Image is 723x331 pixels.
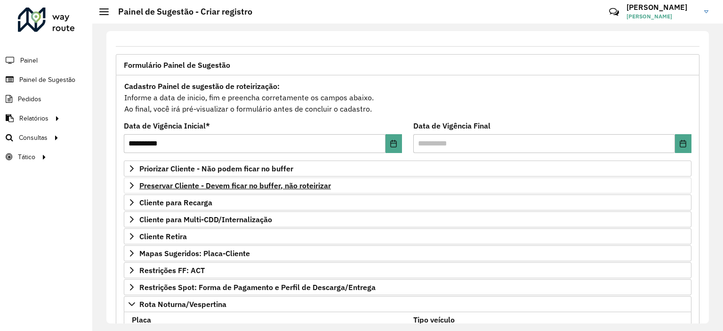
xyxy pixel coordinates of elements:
[124,178,691,194] a: Preservar Cliente - Devem ficar no buffer, não roteirizar
[124,194,691,210] a: Cliente para Recarga
[627,3,697,12] h3: [PERSON_NAME]
[139,199,212,206] span: Cliente para Recarga
[139,182,331,189] span: Preservar Cliente - Devem ficar no buffer, não roteirizar
[139,266,205,274] span: Restrições FF: ACT
[124,120,210,131] label: Data de Vigência Inicial
[675,134,691,153] button: Choose Date
[139,165,293,172] span: Priorizar Cliente - Não podem ficar no buffer
[604,2,624,22] a: Contato Rápido
[18,94,41,104] span: Pedidos
[124,80,691,115] div: Informe a data de inicio, fim e preencha corretamente os campos abaixo. Ao final, você irá pré-vi...
[124,262,691,278] a: Restrições FF: ACT
[413,120,490,131] label: Data de Vigência Final
[627,12,697,21] span: [PERSON_NAME]
[139,283,376,291] span: Restrições Spot: Forma de Pagamento e Perfil de Descarga/Entrega
[124,279,691,295] a: Restrições Spot: Forma de Pagamento e Perfil de Descarga/Entrega
[139,233,187,240] span: Cliente Retira
[124,211,691,227] a: Cliente para Multi-CDD/Internalização
[139,250,250,257] span: Mapas Sugeridos: Placa-Cliente
[109,7,252,17] h2: Painel de Sugestão - Criar registro
[20,56,38,65] span: Painel
[124,61,230,69] span: Formulário Painel de Sugestão
[124,81,280,91] strong: Cadastro Painel de sugestão de roteirização:
[413,314,455,325] label: Tipo veículo
[19,133,48,143] span: Consultas
[124,161,691,177] a: Priorizar Cliente - Não podem ficar no buffer
[18,152,35,162] span: Tático
[124,245,691,261] a: Mapas Sugeridos: Placa-Cliente
[124,228,691,244] a: Cliente Retira
[139,216,272,223] span: Cliente para Multi-CDD/Internalização
[386,134,402,153] button: Choose Date
[139,300,226,308] span: Rota Noturna/Vespertina
[132,314,151,325] label: Placa
[19,113,48,123] span: Relatórios
[124,296,691,312] a: Rota Noturna/Vespertina
[19,75,75,85] span: Painel de Sugestão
